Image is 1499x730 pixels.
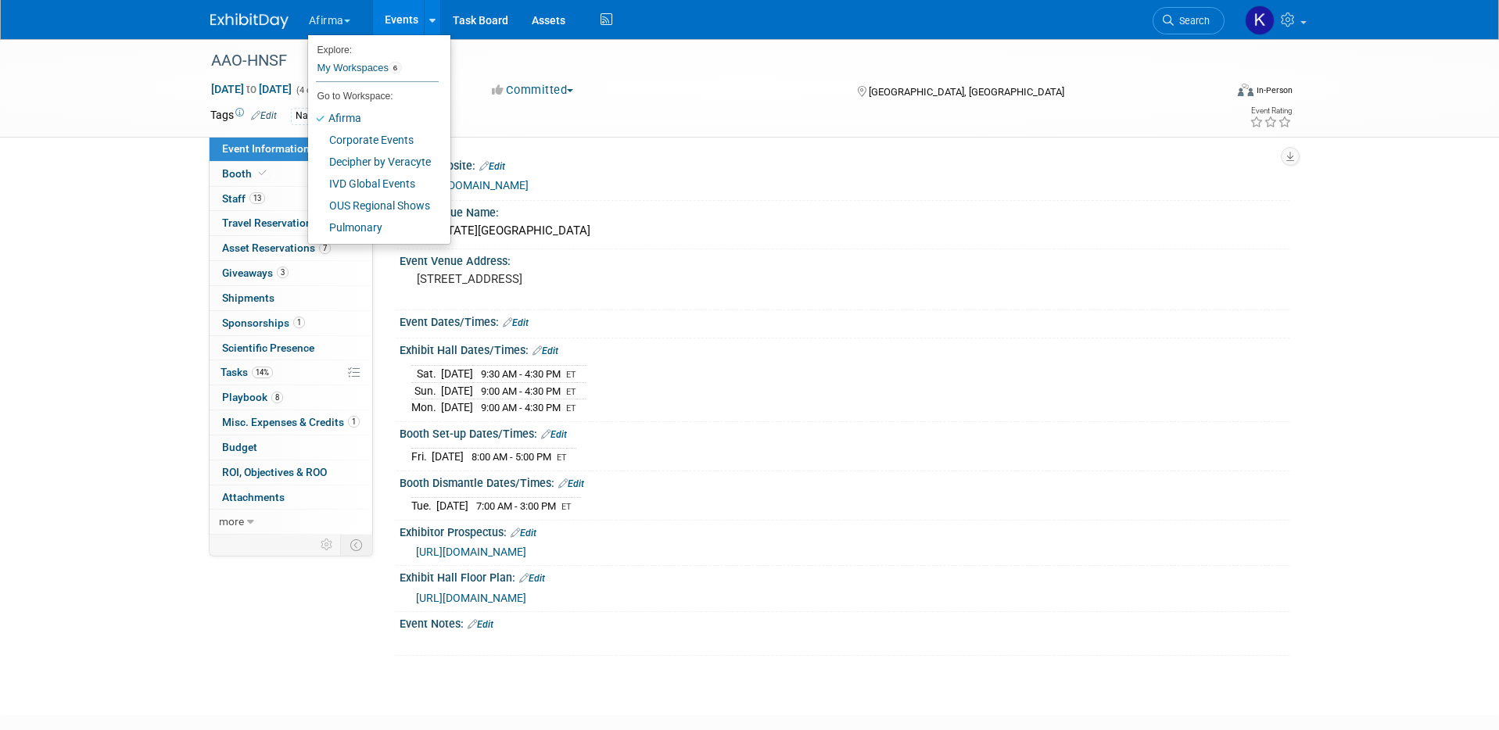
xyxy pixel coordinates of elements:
a: Attachments [210,485,372,510]
a: Tasks14% [210,360,372,385]
td: Fri. [411,449,432,465]
span: to [244,83,259,95]
a: Corporate Events [308,129,439,151]
a: Edit [533,345,558,356]
span: Misc. Expenses & Credits [222,416,360,428]
a: Playbook8 [210,385,372,410]
div: National [291,108,337,124]
a: Edit [503,317,529,328]
td: [DATE] [441,382,473,399]
a: Pulmonary [308,216,439,238]
span: Giveaways [222,267,289,279]
a: Scientific Presence [210,336,372,360]
div: Event Dates/Times: [400,310,1289,331]
div: Event Website: [400,154,1289,174]
a: Edit [519,573,545,584]
a: [URL][DOMAIN_NAME] [416,546,526,558]
div: Exhibit Hall Floor Plan: [400,566,1289,586]
div: In-Person [1256,84,1293,96]
span: 7 [319,242,331,254]
span: ET [566,370,576,380]
td: [DATE] [441,399,473,416]
a: [URL][DOMAIN_NAME] [416,592,526,604]
div: Event Venue Name: [400,201,1289,220]
span: 3 [277,267,289,278]
span: 14% [252,367,273,378]
td: Sat. [411,365,441,382]
span: Asset Reservations [222,242,331,254]
span: (4 days) [295,85,328,95]
td: Mon. [411,399,441,416]
span: Attachments [222,491,285,503]
span: 9:00 AM - 4:30 PM [481,385,561,397]
a: IVD Global Events [308,173,439,195]
div: Event Venue Address: [400,249,1289,269]
a: Event Information [210,137,372,161]
td: Tue. [411,498,436,514]
td: [DATE] [432,449,464,465]
span: Sponsorships [222,317,305,329]
td: [DATE] [436,498,468,514]
a: Edit [511,528,536,539]
div: Event Rating [1250,107,1292,115]
span: 7:00 AM - 3:00 PM [476,500,556,512]
div: Exhibitor Prospectus: [400,521,1289,541]
span: Budget [222,441,257,453]
a: Giveaways3 [210,261,372,285]
a: Edit [479,161,505,172]
a: Budget [210,435,372,460]
td: Sun. [411,382,441,399]
span: Scientific Presence [222,342,314,354]
td: Tags [210,107,277,125]
img: Format-Inperson.png [1238,84,1253,96]
a: OUS Regional Shows [308,195,439,216]
a: Edit [558,478,584,489]
div: AAO-HNSF [206,47,1201,75]
span: [DATE] [DATE] [210,82,292,96]
span: 8:00 AM - 5:00 PM [472,451,551,463]
span: 6 [389,62,402,74]
a: [URL][DOMAIN_NAME] [418,179,529,191]
li: Go to Workspace: [308,86,439,106]
span: Event Information [222,142,310,155]
span: [GEOGRAPHIC_DATA], [GEOGRAPHIC_DATA] [869,86,1064,98]
a: Staff13 [210,187,372,211]
span: 13 [249,192,265,204]
span: 1 [293,317,305,328]
a: more [210,510,372,534]
span: Search [1174,15,1210,27]
span: 9:00 AM - 4:30 PM [481,402,561,413]
img: Keirsten Davis [1245,5,1275,35]
td: Toggle Event Tabs [340,535,372,555]
a: Edit [468,619,493,630]
a: Edit [541,429,567,440]
div: Booth Set-up Dates/Times: [400,422,1289,442]
a: Sponsorships1 [210,311,372,335]
img: ExhibitDay [210,13,289,29]
a: Decipher by Veracyte [308,151,439,173]
a: Edit [251,110,277,121]
pre: [STREET_ADDRESS] [417,272,753,286]
span: ET [566,403,576,413]
span: Booth [222,167,270,180]
span: Shipments [222,292,274,304]
a: ROI, Objectives & ROO [210,460,372,485]
a: Booth [210,162,372,186]
i: Booth reservation complete [259,169,267,177]
span: 8 [271,392,283,403]
a: Travel Reservations8 [210,211,372,235]
div: Event Notes: [400,612,1289,632]
div: Booth Dismantle Dates/Times: [400,471,1289,492]
button: Committed [486,82,579,98]
td: [DATE] [441,365,473,382]
span: more [219,515,244,528]
a: Shipments [210,286,372,310]
span: ROI, Objectives & ROO [222,466,327,478]
a: Afirma [308,107,439,129]
span: ET [566,387,576,397]
a: My Workspaces6 [316,55,439,81]
span: ET [561,502,572,512]
a: Misc. Expenses & Credits1 [210,410,372,435]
